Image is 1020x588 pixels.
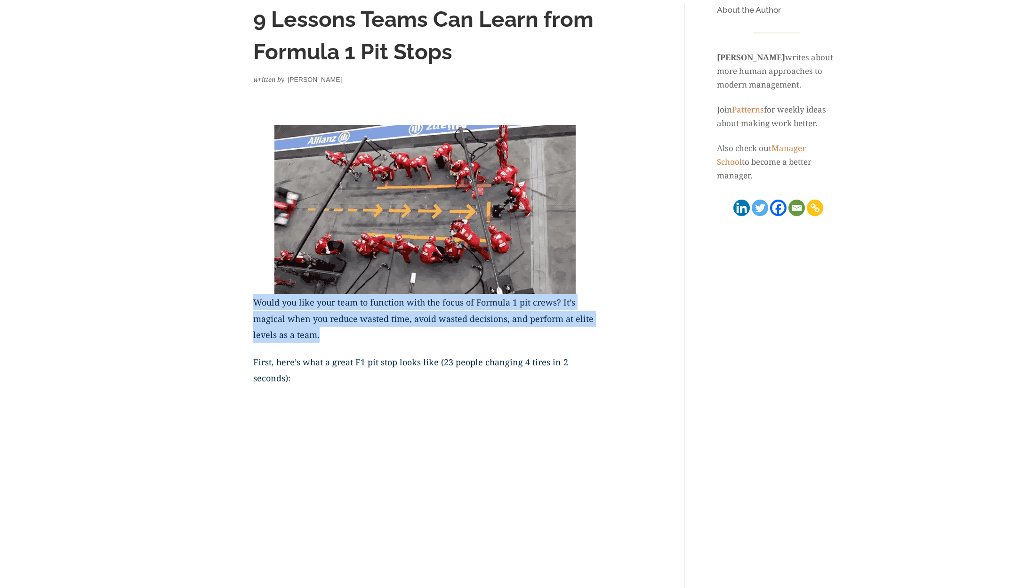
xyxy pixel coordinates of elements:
[717,5,781,15] span: About the Author
[717,143,806,167] a: Manager School
[788,200,805,216] a: Email
[752,200,768,216] a: Twitter
[732,104,764,115] a: Patterns
[274,125,576,294] img: pit-crew-gif
[770,200,787,216] a: Facebook
[288,76,342,83] span: [PERSON_NAME]
[717,52,785,63] strong: [PERSON_NAME]
[733,200,750,216] a: Linkedin
[253,3,597,73] h1: 9 Lessons Teams Can Learn from Formula 1 Pit Stops
[717,142,836,183] p: Also check out to become a better manager.
[717,37,836,103] p: writes about more human approaches to modern management.
[253,294,597,354] p: Would you like your team to function with the focus of Formula 1 pit crews? It’s magical when you...
[253,354,597,397] p: First, here’s what a great F1 pit stop looks like (23 people changing 4 tires in 2 seconds):
[253,75,284,84] em: written by
[717,104,732,115] span: Join
[717,104,826,129] span: for weekly ideas about making work better.
[807,200,823,216] a: Copy Link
